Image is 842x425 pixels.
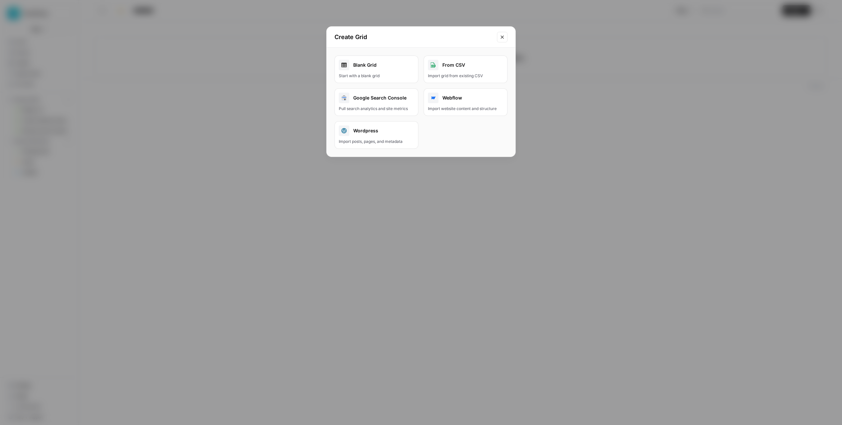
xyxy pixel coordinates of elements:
div: Import posts, pages, and metadata [339,139,414,145]
div: Import website content and structure [428,106,503,112]
div: Pull search analytics and site metrics [339,106,414,112]
a: Blank GridStart with a blank grid [334,56,418,83]
div: Google Search Console [339,93,414,103]
button: WordpressImport posts, pages, and metadata [334,121,418,149]
button: WebflowImport website content and structure [424,88,508,116]
div: Blank Grid [339,60,414,70]
div: Import grid from existing CSV [428,73,503,79]
button: From CSVImport grid from existing CSV [424,56,508,83]
div: Wordpress [339,125,414,136]
div: Start with a blank grid [339,73,414,79]
h2: Create Grid [334,33,493,42]
div: Webflow [428,93,503,103]
button: Close modal [497,32,508,42]
button: Google Search ConsolePull search analytics and site metrics [334,88,418,116]
div: From CSV [428,60,503,70]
